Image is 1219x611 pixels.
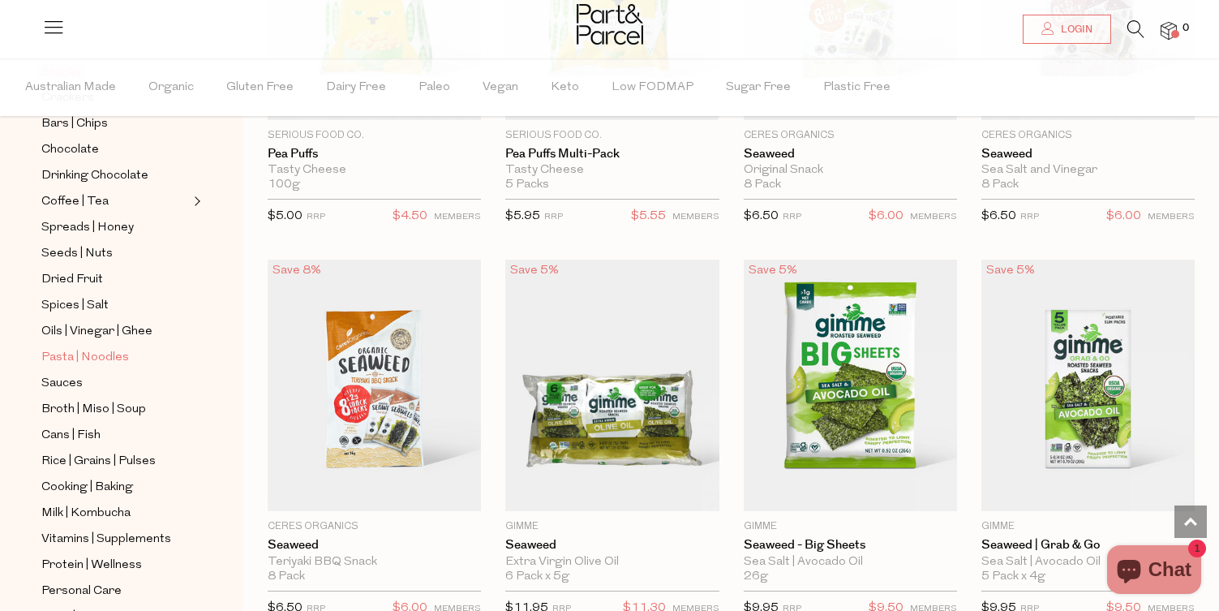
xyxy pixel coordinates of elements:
div: Tasty Cheese [268,163,481,178]
a: Coffee | Tea [41,191,189,212]
img: Seaweed [268,260,481,512]
span: Rice | Grains | Pulses [41,452,156,471]
span: $6.00 [869,206,904,227]
span: Australian Made [25,59,116,116]
div: Original Snack [744,163,957,178]
a: Login [1023,15,1111,44]
span: Broth | Miso | Soup [41,400,146,420]
a: Spreads | Honey [41,217,189,238]
span: 6 Pack x 5g [505,570,569,584]
a: Bars | Chips [41,114,189,134]
a: Seaweed [981,147,1195,161]
span: Low FODMAP [612,59,693,116]
a: Vitamins | Supplements [41,529,189,549]
img: website_grey.svg [26,42,39,55]
span: Cans | Fish [41,426,101,445]
div: Save 5% [744,260,802,282]
a: Spices | Salt [41,295,189,316]
small: MEMBERS [434,213,481,222]
span: Organic [148,59,194,116]
small: RRP [544,213,563,222]
span: Plastic Free [823,59,891,116]
span: Dried Fruit [41,270,103,290]
p: Ceres Organics [268,519,481,534]
img: Part&Parcel [577,4,643,45]
a: Oils | Vinegar | Ghee [41,321,189,342]
span: Drinking Chocolate [41,166,148,186]
div: Keywords by Traffic [179,96,273,106]
a: Dried Fruit [41,269,189,290]
small: RRP [307,213,325,222]
span: Personal Care [41,582,122,601]
small: RRP [1020,213,1039,222]
div: Domain Overview [62,96,145,106]
small: MEMBERS [672,213,719,222]
button: Expand/Collapse Coffee | Tea [190,191,201,211]
div: Save 8% [268,260,326,282]
div: Domain: [DOMAIN_NAME] [42,42,178,55]
p: Gimme [744,519,957,534]
img: Seaweed - Big Sheets [744,260,957,512]
inbox-online-store-chat: Shopify online store chat [1102,545,1206,598]
span: Coffee | Tea [41,192,109,212]
a: Seaweed | Grab & Go [981,538,1195,553]
a: Broth | Miso | Soup [41,399,189,420]
span: 5 Pack x 4g [981,570,1045,584]
span: $4.50 [393,206,427,227]
span: Spreads | Honey [41,218,134,238]
span: Protein | Wellness [41,556,142,575]
a: Cans | Fish [41,425,189,445]
a: Chocolate [41,140,189,160]
img: tab_domain_overview_orange.svg [44,94,57,107]
span: 8 Pack [981,178,1019,192]
span: $6.50 [744,210,779,222]
span: Chocolate [41,140,99,160]
div: v 4.0.25 [45,26,79,39]
span: 100g [268,178,300,192]
span: 0 [1178,21,1193,36]
a: Seaweed - Big Sheets [744,538,957,553]
a: Seaweed [268,538,481,553]
span: Paleo [418,59,450,116]
small: MEMBERS [910,213,957,222]
p: Serious Food Co. [505,128,719,143]
img: Seaweed [505,260,719,512]
p: Ceres Organics [981,128,1195,143]
span: 5 Packs [505,178,549,192]
a: Seaweed [505,538,719,553]
span: Bars | Chips [41,114,108,134]
img: Seaweed | Grab & Go [981,260,1195,512]
a: Milk | Kombucha [41,503,189,523]
div: Tasty Cheese [505,163,719,178]
span: $6.50 [981,210,1016,222]
p: Gimme [505,519,719,534]
span: Cooking | Baking [41,478,133,497]
a: Protein | Wellness [41,555,189,575]
a: Seeds | Nuts [41,243,189,264]
span: Sauces [41,374,83,394]
a: Sauces [41,373,189,394]
span: Spices | Salt [41,296,109,316]
a: Pea Puffs Multi-Pack [505,147,719,161]
span: Login [1057,23,1092,37]
div: Save 5% [505,260,564,282]
span: $5.95 [505,210,540,222]
a: Seaweed [744,147,957,161]
span: Pasta | Noodles [41,348,129,368]
a: Pea Puffs [268,147,481,161]
a: Drinking Chocolate [41,166,189,186]
div: Sea Salt | Avocado Oil [744,555,957,570]
p: Gimme [981,519,1195,534]
span: $5.00 [268,210,303,222]
a: Rice | Grains | Pulses [41,451,189,471]
span: Oils | Vinegar | Ghee [41,322,152,342]
img: logo_orange.svg [26,26,39,39]
a: Pasta | Noodles [41,347,189,368]
span: $6.00 [1106,206,1141,227]
span: Vegan [483,59,518,116]
span: Vitamins | Supplements [41,530,171,549]
small: RRP [783,213,801,222]
div: Extra Virgin Olive Oil [505,555,719,570]
a: 0 [1161,22,1177,39]
p: Ceres Organics [744,128,957,143]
